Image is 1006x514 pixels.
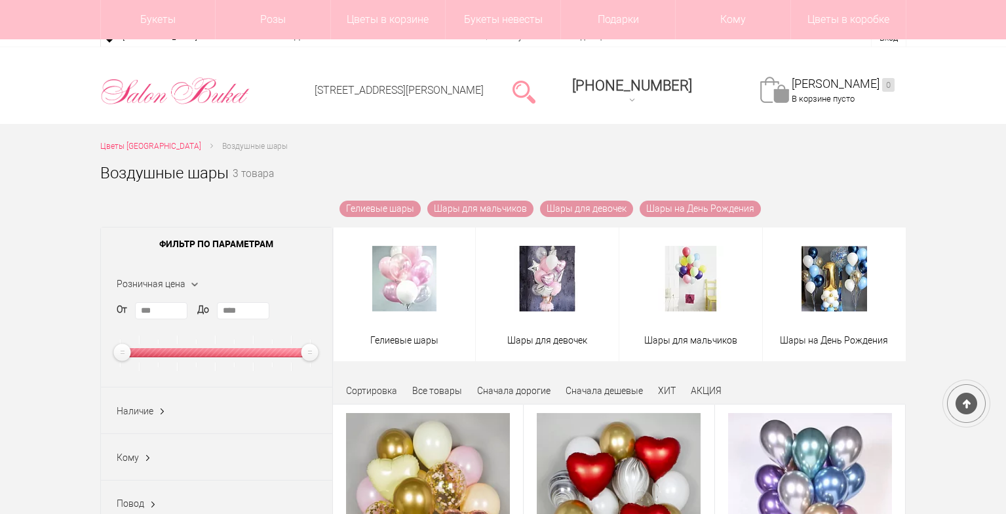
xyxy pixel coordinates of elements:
div: [PHONE_NUMBER] [572,77,692,94]
a: Шары для девочек [507,319,587,347]
span: Шары для мальчиков [644,334,737,347]
span: Наличие [117,406,153,416]
img: Гелиевые шары [372,246,436,311]
span: Шары для девочек [507,334,587,347]
a: Гелиевые шары [339,201,421,217]
ins: 0 [882,78,895,92]
img: Шары для мальчиков [658,246,724,311]
span: В корзине пусто [792,94,855,104]
a: [PERSON_NAME] [792,77,895,92]
span: Фильтр по параметрам [101,227,332,260]
a: Шары для мальчиков [427,201,533,217]
a: Гелиевые шары [370,319,438,347]
span: Воздушные шары [222,142,288,151]
a: Шары для мальчиков [644,319,737,347]
span: Кому [117,452,139,463]
a: АКЦИЯ [691,385,722,396]
a: Цветы [GEOGRAPHIC_DATA] [100,140,201,153]
a: Сначала дешевые [566,385,643,396]
a: ХИТ [658,385,676,396]
a: Сначала дорогие [477,385,551,396]
span: Сортировка [346,385,397,396]
a: [PHONE_NUMBER] [564,73,700,110]
label: От [117,303,127,317]
img: Шары для девочек [514,246,580,311]
img: Шары на День Рождения [802,246,867,311]
span: Розничная цена [117,279,185,289]
span: Цветы [GEOGRAPHIC_DATA] [100,142,201,151]
a: [STREET_ADDRESS][PERSON_NAME] [315,84,484,96]
a: Шары на День Рождения [640,201,761,217]
label: До [197,303,209,317]
img: Цветы Нижний Новгород [100,74,250,108]
span: Гелиевые шары [370,334,438,347]
a: Шары для девочек [540,201,633,217]
span: Повод [117,498,144,509]
a: Все товары [412,385,462,396]
small: 3 товара [233,169,274,201]
a: Шары на День Рождения [780,319,888,347]
span: Шары на День Рождения [780,334,888,347]
h1: Воздушные шары [100,161,229,185]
